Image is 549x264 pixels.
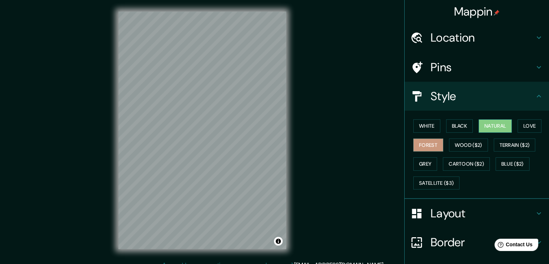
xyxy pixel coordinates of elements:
[443,157,490,171] button: Cartoon ($2)
[494,10,500,16] img: pin-icon.png
[118,12,286,249] canvas: Map
[431,89,535,103] h4: Style
[479,119,512,133] button: Natural
[431,206,535,221] h4: Layout
[413,119,440,133] button: White
[413,176,459,190] button: Satellite ($3)
[449,139,488,152] button: Wood ($2)
[405,53,549,82] div: Pins
[496,157,530,171] button: Blue ($2)
[454,4,500,19] h4: Mappin
[413,139,443,152] button: Forest
[274,237,283,246] button: Toggle attribution
[405,23,549,52] div: Location
[485,236,541,256] iframe: Help widget launcher
[431,30,535,45] h4: Location
[405,82,549,111] div: Style
[494,139,536,152] button: Terrain ($2)
[405,199,549,228] div: Layout
[405,228,549,257] div: Border
[518,119,541,133] button: Love
[413,157,437,171] button: Grey
[446,119,473,133] button: Black
[431,235,535,250] h4: Border
[431,60,535,74] h4: Pins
